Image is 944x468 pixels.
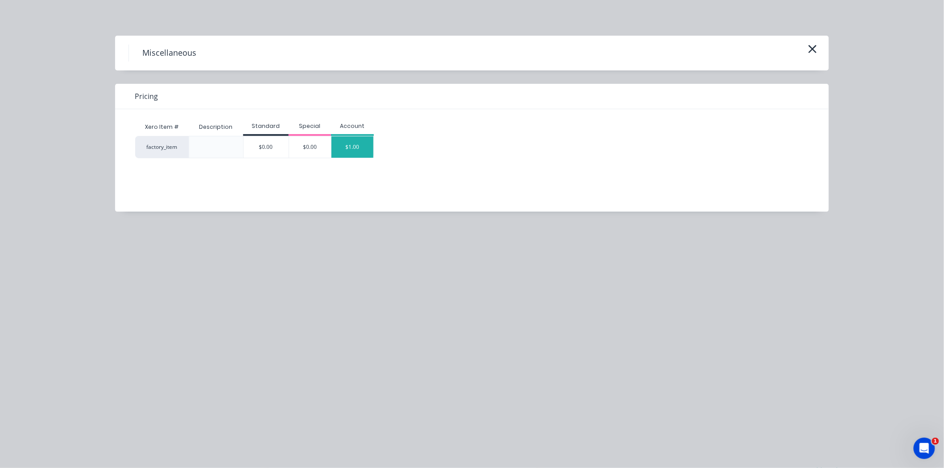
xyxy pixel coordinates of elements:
[135,91,158,102] span: Pricing
[243,122,289,130] div: Standard
[244,136,289,158] div: $0.00
[135,118,189,136] div: Xero Item #
[128,45,210,62] h4: Miscellaneous
[289,136,331,158] div: $0.00
[192,116,240,138] div: Description
[932,438,939,445] span: 1
[914,438,935,459] iframe: Intercom live chat
[331,122,374,130] div: Account
[331,136,373,158] div: $1.00
[289,122,331,130] div: Special
[135,136,189,158] div: factory_item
